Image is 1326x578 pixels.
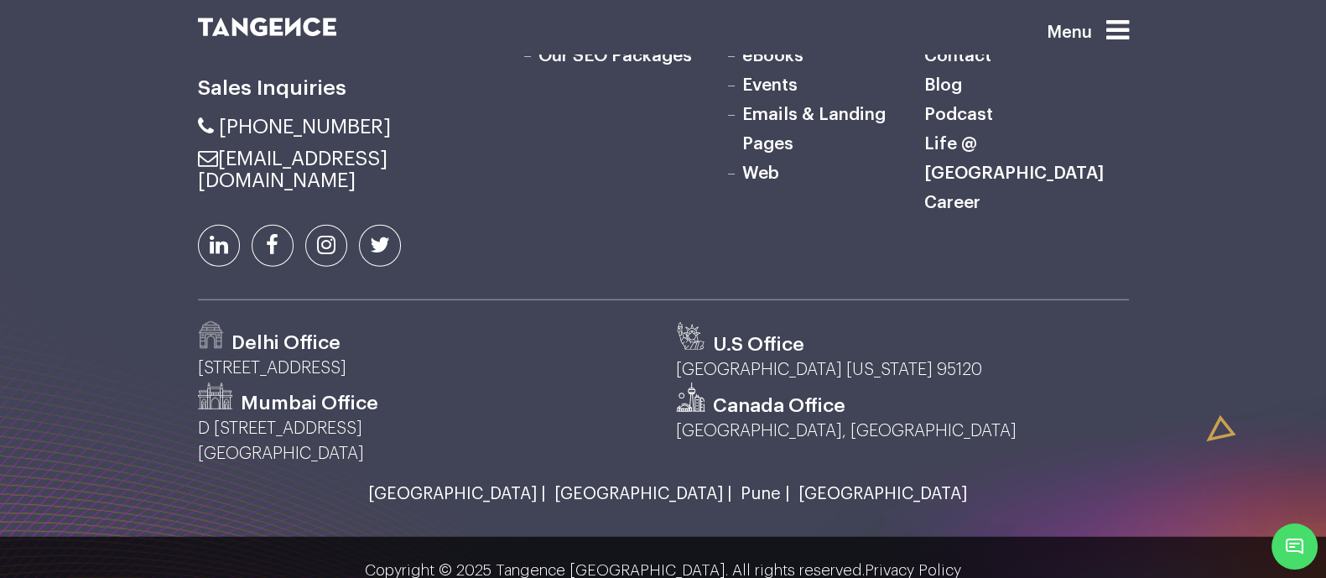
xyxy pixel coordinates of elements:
a: Web [742,164,779,182]
a: Blog [924,76,962,94]
h3: Canada Office [713,393,845,419]
a: Podcast [924,106,993,123]
span: Chat Widget [1271,523,1318,570]
img: Path-530.png [198,383,233,409]
a: Our SEO Packages [538,47,692,65]
a: Career [924,194,980,211]
h3: Mumbai Office [241,391,378,416]
h6: Sales Inquiries [198,70,491,106]
a: [GEOGRAPHIC_DATA] | [546,485,732,503]
p: D [STREET_ADDRESS] [GEOGRAPHIC_DATA] [198,416,651,466]
img: Path-529.png [198,321,224,349]
a: Privacy Policy [865,563,961,578]
a: [GEOGRAPHIC_DATA] [790,485,967,503]
span: [PHONE_NUMBER] [219,117,391,137]
a: Events [742,76,798,94]
a: Life @ [GEOGRAPHIC_DATA] [924,135,1104,182]
h3: Delhi Office [231,331,341,356]
a: [GEOGRAPHIC_DATA] | [360,485,546,503]
a: Contact [924,47,991,65]
p: [GEOGRAPHIC_DATA], [GEOGRAPHIC_DATA] [676,419,1129,444]
h3: U.S Office [713,332,804,357]
a: Pune | [732,485,790,503]
img: us.svg [676,321,705,351]
p: [GEOGRAPHIC_DATA] [US_STATE] 95120 [676,357,1129,383]
a: [PHONE_NUMBER] [198,117,391,137]
a: eBooks [742,47,803,65]
a: [EMAIL_ADDRESS][DOMAIN_NAME] [198,148,387,190]
a: Emails & Landing Pages [742,106,886,153]
img: canada.svg [676,383,705,412]
p: [STREET_ADDRESS] [198,356,651,381]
